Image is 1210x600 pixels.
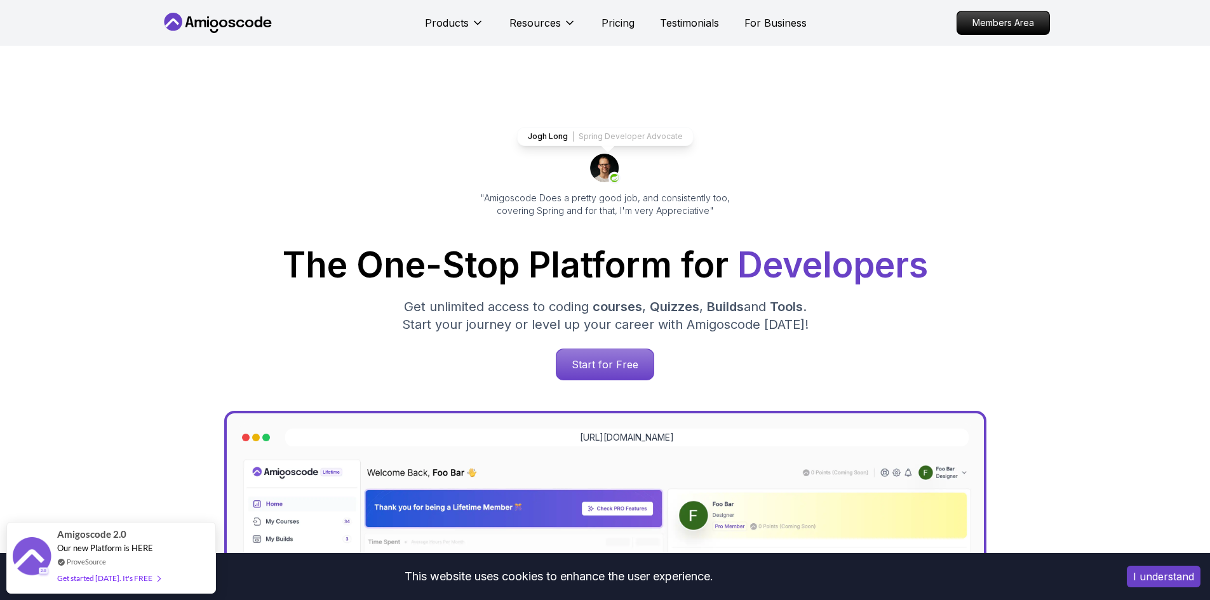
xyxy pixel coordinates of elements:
button: Products [425,15,484,41]
a: ProveSource [67,556,106,567]
p: Jogh Long [528,131,568,142]
p: Resources [509,15,561,30]
a: Start for Free [556,349,654,380]
span: Developers [737,244,928,286]
p: Members Area [957,11,1049,34]
a: Members Area [957,11,1050,35]
iframe: chat widget [969,319,1197,543]
p: Spring Developer Advocate [579,131,683,142]
a: For Business [744,15,807,30]
span: Tools [770,299,803,314]
p: "Amigoscode Does a pretty good job, and consistently too, covering Spring and for that, I'm very ... [463,192,748,217]
button: Resources [509,15,576,41]
span: courses [593,299,642,314]
img: josh long [590,154,621,184]
img: provesource social proof notification image [13,537,51,578]
h1: The One-Stop Platform for [171,248,1040,283]
button: Accept cookies [1127,566,1200,587]
span: Builds [707,299,744,314]
p: Products [425,15,469,30]
span: Amigoscode 2.0 [57,527,126,542]
div: This website uses cookies to enhance the user experience. [10,563,1108,590]
p: Get unlimited access to coding , , and . Start your journey or level up your career with Amigosco... [392,298,819,333]
a: Testimonials [660,15,719,30]
a: Pricing [602,15,635,30]
div: Get started [DATE]. It's FREE [57,571,160,585]
span: Our new Platform is HERE [57,543,153,553]
iframe: chat widget [1157,549,1197,587]
span: Quizzes [650,299,699,314]
p: Start for Free [556,349,654,380]
a: [URL][DOMAIN_NAME] [580,431,674,444]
